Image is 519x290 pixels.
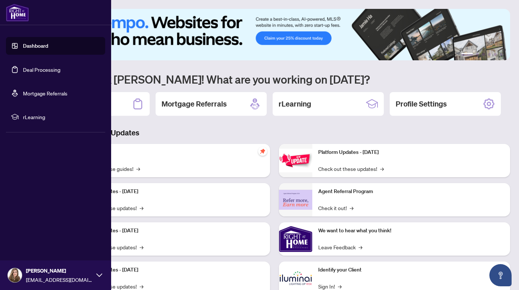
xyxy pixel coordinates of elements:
button: 1 [461,53,473,56]
img: We want to hear what you think! [279,222,312,256]
span: [EMAIL_ADDRESS][DOMAIN_NAME] [26,276,93,284]
a: Check out these updates!→ [318,165,384,173]
a: Check it out!→ [318,204,353,212]
button: 3 [482,53,485,56]
a: Leave Feedback→ [318,243,362,251]
p: Platform Updates - [DATE] [78,227,264,235]
h2: Mortgage Referrals [162,99,227,109]
a: Mortgage Referrals [23,90,67,97]
span: rLearning [23,113,100,121]
button: Open asap [489,264,512,286]
span: pushpin [258,147,267,156]
span: → [350,204,353,212]
p: Platform Updates - [DATE] [318,148,505,156]
button: 5 [494,53,497,56]
h2: Profile Settings [396,99,447,109]
img: logo [6,4,29,21]
p: Platform Updates - [DATE] [78,266,264,274]
span: → [359,243,362,251]
a: Deal Processing [23,66,60,73]
a: Dashboard [23,43,48,49]
img: Platform Updates - June 23, 2025 [279,149,312,172]
span: → [140,204,143,212]
img: Slide 0 [39,9,510,60]
p: Platform Updates - [DATE] [78,188,264,196]
h3: Brokerage & Industry Updates [39,128,510,138]
button: 4 [488,53,491,56]
h1: Welcome back [PERSON_NAME]! What are you working on [DATE]? [39,72,510,86]
img: Profile Icon [8,268,22,282]
p: Agent Referral Program [318,188,505,196]
p: Self-Help [78,148,264,156]
span: [PERSON_NAME] [26,267,93,275]
span: → [136,165,140,173]
span: → [140,243,143,251]
span: → [380,165,384,173]
button: 2 [476,53,479,56]
p: We want to hear what you think! [318,227,505,235]
button: 6 [500,53,503,56]
p: Identify your Client [318,266,505,274]
h2: rLearning [279,99,311,109]
img: Agent Referral Program [279,190,312,210]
